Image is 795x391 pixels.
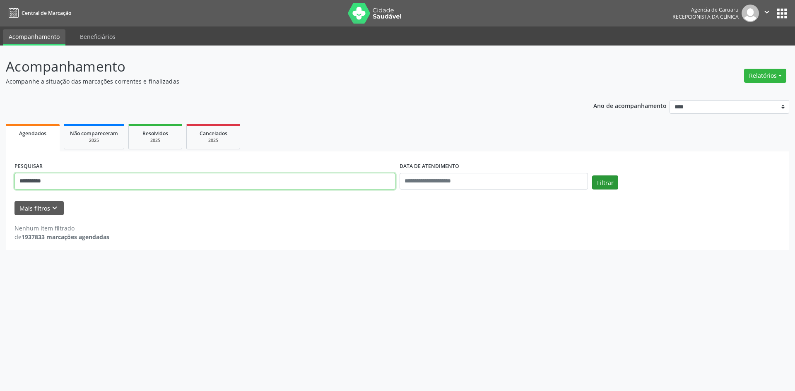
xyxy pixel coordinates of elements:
div: Agencia de Caruaru [672,6,739,13]
button: apps [775,6,789,21]
div: Nenhum item filtrado [14,224,109,233]
button: Relatórios [744,69,786,83]
button: Mais filtroskeyboard_arrow_down [14,201,64,216]
a: Central de Marcação [6,6,71,20]
button: Filtrar [592,175,618,190]
a: Acompanhamento [3,29,65,46]
span: Agendados [19,130,46,137]
button:  [759,5,775,22]
a: Beneficiários [74,29,121,44]
div: de [14,233,109,241]
label: PESQUISAR [14,160,43,173]
p: Acompanhamento [6,56,554,77]
span: Recepcionista da clínica [672,13,739,20]
span: Resolvidos [142,130,168,137]
p: Ano de acompanhamento [593,100,667,110]
span: Central de Marcação [22,10,71,17]
strong: 1937833 marcações agendadas [22,233,109,241]
div: 2025 [70,137,118,144]
i:  [762,7,771,17]
span: Não compareceram [70,130,118,137]
div: 2025 [135,137,176,144]
div: 2025 [193,137,234,144]
span: Cancelados [200,130,227,137]
img: img [742,5,759,22]
i: keyboard_arrow_down [50,204,59,213]
p: Acompanhe a situação das marcações correntes e finalizadas [6,77,554,86]
label: DATA DE ATENDIMENTO [400,160,459,173]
